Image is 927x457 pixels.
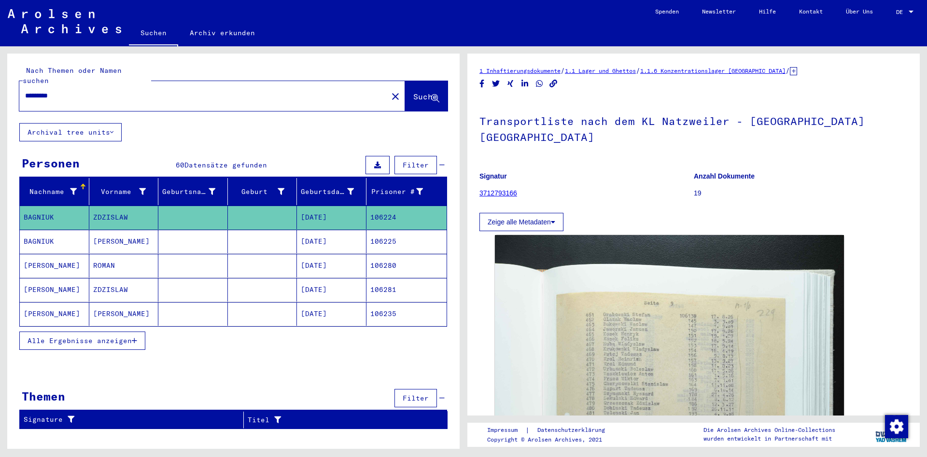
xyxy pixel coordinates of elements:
button: Filter [394,156,437,174]
p: wurden entwickelt in Partnerschaft mit [703,434,835,443]
b: Anzahl Dokumente [694,172,755,180]
p: Copyright © Arolsen Archives, 2021 [487,435,617,444]
div: Geburt‏ [232,184,297,199]
a: 1.1.6 Konzentrationslager [GEOGRAPHIC_DATA] [640,67,786,74]
mat-label: Nach Themen oder Namen suchen [23,66,122,85]
mat-cell: [PERSON_NAME] [20,278,89,302]
a: 1.1 Lager und Ghettos [565,67,636,74]
a: 3712793166 [479,189,517,197]
div: Zustimmung ändern [885,415,908,438]
p: Die Arolsen Archives Online-Collections [703,426,835,434]
span: Alle Ergebnisse anzeigen [28,336,132,345]
div: Geburt‏ [232,187,285,197]
div: Prisoner # [370,187,423,197]
a: Impressum [487,425,525,435]
div: Themen [22,388,65,405]
div: Nachname [24,184,89,199]
a: 1 Inhaftierungsdokumente [479,67,561,74]
button: Copy link [548,78,559,90]
span: / [561,66,565,75]
mat-header-cell: Vorname [89,178,159,205]
button: Archival tree units [19,123,122,141]
div: Personen [22,154,80,172]
mat-cell: BAGNIUK [20,230,89,253]
mat-icon: close [390,91,401,102]
mat-cell: ZDZISLAW [89,206,159,229]
b: Signatur [479,172,507,180]
mat-header-cell: Geburt‏ [228,178,297,205]
div: Nachname [24,187,77,197]
span: Filter [403,394,429,402]
div: Geburtsname [162,187,215,197]
a: Suchen [129,21,178,46]
div: Titel [248,412,438,428]
div: Signature [24,415,236,425]
img: Zustimmung ändern [885,415,908,438]
mat-header-cell: Geburtsname [158,178,228,205]
mat-cell: BAGNIUK [20,206,89,229]
div: | [487,425,617,435]
img: Arolsen_neg.svg [8,9,121,33]
div: Vorname [93,187,146,197]
p: 19 [694,188,908,198]
span: Filter [403,161,429,169]
span: / [636,66,640,75]
mat-cell: [DATE] [297,302,366,326]
h1: Transportliste nach dem KL Natzweiler - [GEOGRAPHIC_DATA] [GEOGRAPHIC_DATA] [479,99,908,157]
button: Share on Twitter [491,78,501,90]
button: Zeige alle Metadaten [479,213,563,231]
span: Datensätze gefunden [184,161,267,169]
mat-cell: [DATE] [297,230,366,253]
button: Clear [386,86,405,106]
mat-cell: 106280 [366,254,447,277]
button: Alle Ergebnisse anzeigen [19,332,145,350]
div: Signature [24,412,246,428]
button: Filter [394,389,437,407]
span: Suche [413,92,437,101]
mat-cell: 106235 [366,302,447,326]
button: Share on LinkedIn [520,78,530,90]
mat-header-cell: Geburtsdatum [297,178,366,205]
mat-cell: ZDZISLAW [89,278,159,302]
a: Archiv erkunden [178,21,267,44]
div: Geburtsdatum [301,187,354,197]
mat-cell: [DATE] [297,254,366,277]
button: Share on Facebook [477,78,487,90]
div: Prisoner # [370,184,435,199]
button: Share on Xing [506,78,516,90]
mat-cell: 106281 [366,278,447,302]
div: Geburtsdatum [301,184,366,199]
span: 60 [176,161,184,169]
div: Titel [248,415,428,425]
mat-cell: [DATE] [297,206,366,229]
mat-cell: ROMAN [89,254,159,277]
mat-cell: [DATE] [297,278,366,302]
mat-header-cell: Nachname [20,178,89,205]
mat-cell: 106225 [366,230,447,253]
button: Suche [405,81,448,111]
div: Geburtsname [162,184,227,199]
mat-cell: [PERSON_NAME] [89,230,159,253]
button: Share on WhatsApp [534,78,545,90]
img: yv_logo.png [873,422,910,446]
mat-cell: 106224 [366,206,447,229]
mat-header-cell: Prisoner # [366,178,447,205]
span: / [786,66,790,75]
mat-cell: [PERSON_NAME] [20,302,89,326]
span: DE [896,9,907,15]
div: Vorname [93,184,158,199]
a: Datenschutzerklärung [530,425,617,435]
mat-cell: [PERSON_NAME] [89,302,159,326]
mat-cell: [PERSON_NAME] [20,254,89,277]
